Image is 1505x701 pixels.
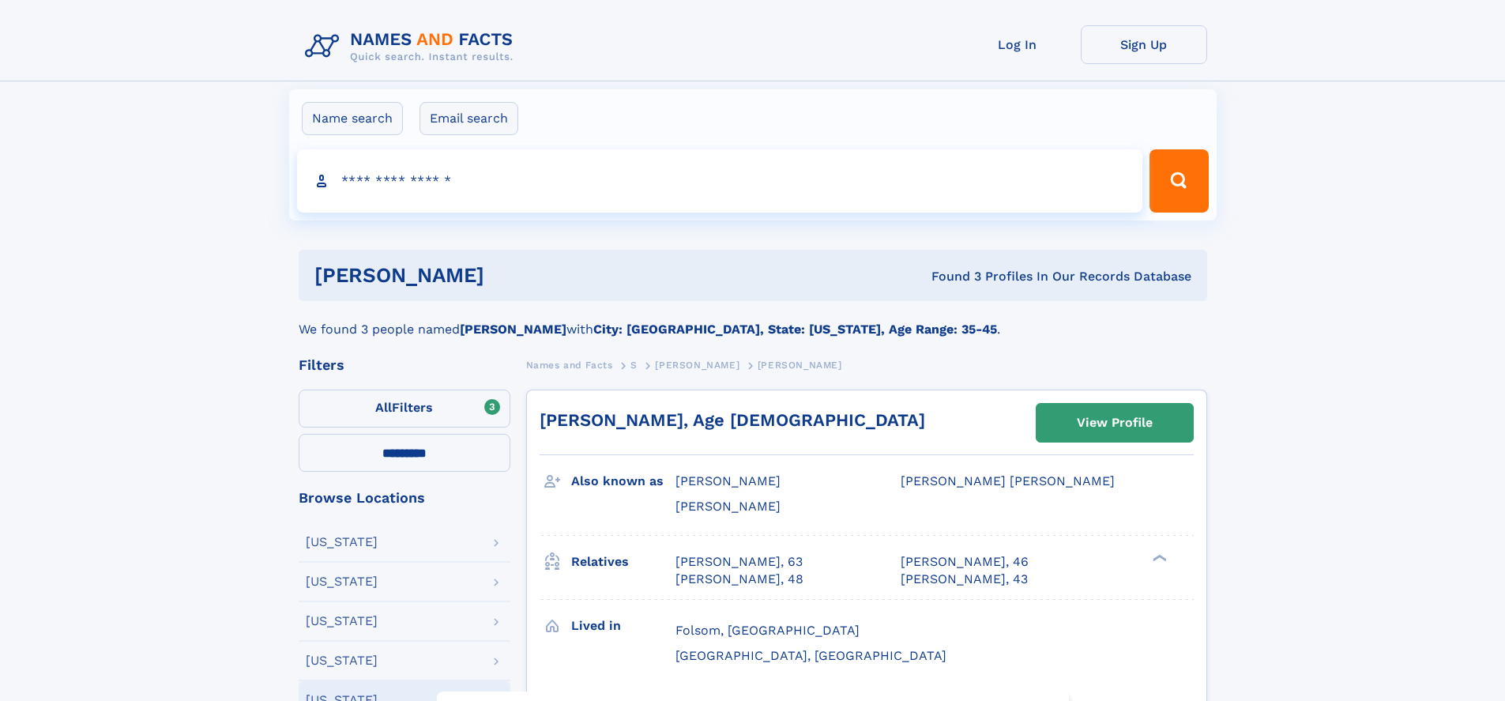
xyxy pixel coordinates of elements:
[630,360,638,371] span: S
[299,390,510,428] label: Filters
[299,358,510,372] div: Filters
[675,623,860,638] span: Folsom, [GEOGRAPHIC_DATA]
[1077,405,1153,441] div: View Profile
[299,301,1207,339] div: We found 3 people named with .
[1149,149,1208,213] button: Search Button
[675,648,946,663] span: [GEOGRAPHIC_DATA], [GEOGRAPHIC_DATA]
[901,553,1029,571] a: [PERSON_NAME], 46
[1081,25,1207,64] a: Sign Up
[675,499,781,514] span: [PERSON_NAME]
[299,25,526,68] img: Logo Names and Facts
[655,360,739,371] span: [PERSON_NAME]
[302,102,403,135] label: Name search
[460,322,566,337] b: [PERSON_NAME]
[299,491,510,505] div: Browse Locations
[593,322,997,337] b: City: [GEOGRAPHIC_DATA], State: [US_STATE], Age Range: 35-45
[306,536,378,548] div: [US_STATE]
[675,473,781,488] span: [PERSON_NAME]
[630,355,638,375] a: S
[954,25,1081,64] a: Log In
[526,355,613,375] a: Names and Facts
[420,102,518,135] label: Email search
[306,615,378,628] div: [US_STATE]
[297,149,1143,213] input: search input
[758,360,842,371] span: [PERSON_NAME]
[901,473,1115,488] span: [PERSON_NAME] [PERSON_NAME]
[1037,404,1193,442] a: View Profile
[306,654,378,667] div: [US_STATE]
[675,553,803,571] a: [PERSON_NAME], 63
[1149,552,1168,563] div: ❯
[306,575,378,588] div: [US_STATE]
[708,268,1191,285] div: Found 3 Profiles In Our Records Database
[655,355,739,375] a: [PERSON_NAME]
[571,548,675,575] h3: Relatives
[675,571,803,588] a: [PERSON_NAME], 48
[540,410,925,430] a: [PERSON_NAME], Age [DEMOGRAPHIC_DATA]
[571,468,675,495] h3: Also known as
[571,612,675,639] h3: Lived in
[901,571,1028,588] a: [PERSON_NAME], 43
[375,400,392,415] span: All
[314,266,708,285] h1: [PERSON_NAME]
